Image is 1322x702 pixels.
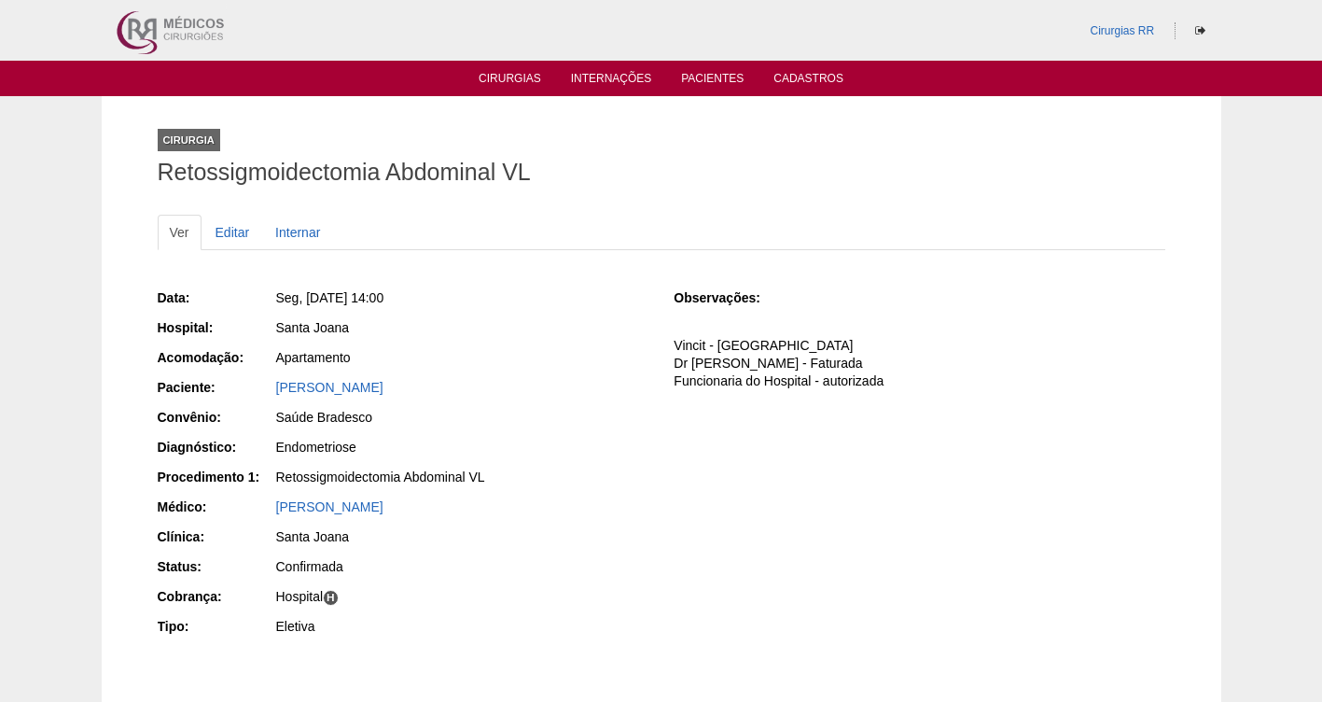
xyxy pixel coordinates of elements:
[571,72,652,91] a: Internações
[276,380,383,395] a: [PERSON_NAME]
[158,215,202,250] a: Ver
[203,215,262,250] a: Editar
[158,348,274,367] div: Acomodação:
[158,557,274,576] div: Status:
[158,318,274,337] div: Hospital:
[158,587,274,606] div: Cobrança:
[276,617,648,636] div: Eletiva
[158,468,274,486] div: Procedimento 1:
[773,72,843,91] a: Cadastros
[1195,25,1205,36] i: Sair
[1090,24,1154,37] a: Cirurgias RR
[276,408,648,427] div: Saúde Bradesco
[276,499,383,514] a: [PERSON_NAME]
[276,527,648,546] div: Santa Joana
[674,288,790,307] div: Observações:
[681,72,744,91] a: Pacientes
[263,215,332,250] a: Internar
[158,527,274,546] div: Clínica:
[276,290,384,305] span: Seg, [DATE] 14:00
[276,348,648,367] div: Apartamento
[158,408,274,427] div: Convênio:
[158,288,274,307] div: Data:
[158,617,274,636] div: Tipo:
[674,337,1164,390] p: Vincit - [GEOGRAPHIC_DATA] Dr [PERSON_NAME] - Faturada Funcionaria do Hospital - autorizada
[276,557,648,576] div: Confirmada
[158,161,1165,184] h1: Retossigmoidectomia Abdominal VL
[158,129,220,151] div: Cirurgia
[158,498,274,516] div: Médico:
[276,587,648,606] div: Hospital
[276,438,648,456] div: Endometriose
[323,590,339,606] span: H
[276,468,648,486] div: Retossigmoidectomia Abdominal VL
[158,438,274,456] div: Diagnóstico:
[479,72,541,91] a: Cirurgias
[276,318,648,337] div: Santa Joana
[158,378,274,397] div: Paciente:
